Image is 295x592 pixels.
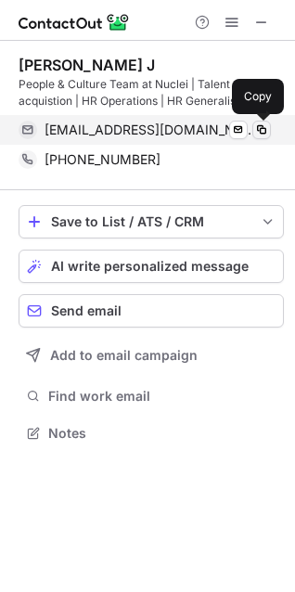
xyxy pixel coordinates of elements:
[19,205,284,238] button: save-profile-one-click
[48,425,276,442] span: Notes
[51,303,122,318] span: Send email
[19,339,284,372] button: Add to email campaign
[19,250,284,283] button: AI write personalized message
[19,420,284,446] button: Notes
[19,294,284,328] button: Send email
[19,76,284,109] div: People & Culture Team at Nuclei | Talent acquistion | HR Operations | HR Generalist |
[19,11,130,33] img: ContactOut v5.3.10
[45,151,160,168] span: [PHONE_NUMBER]
[51,214,251,229] div: Save to List / ATS / CRM
[50,348,198,363] span: Add to email campaign
[51,259,249,274] span: AI write personalized message
[19,383,284,409] button: Find work email
[48,388,276,405] span: Find work email
[19,56,155,74] div: [PERSON_NAME] J
[45,122,257,138] span: [EMAIL_ADDRESS][DOMAIN_NAME]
